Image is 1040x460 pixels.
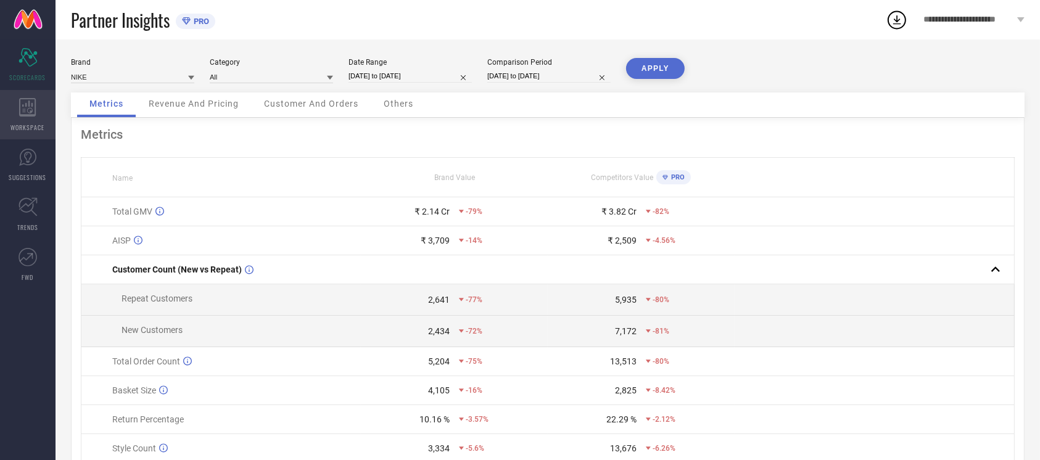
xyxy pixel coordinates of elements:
button: APPLY [626,58,685,79]
span: -16% [466,386,482,395]
span: Style Count [112,443,156,453]
span: Total GMV [112,207,152,216]
span: Customer And Orders [264,99,358,109]
input: Select comparison period [487,70,611,83]
div: 5,935 [615,295,637,305]
span: -77% [466,295,482,304]
span: Total Order Count [112,356,180,366]
span: Revenue And Pricing [149,99,239,109]
span: -72% [466,327,482,335]
span: -5.6% [466,444,484,453]
div: Metrics [81,127,1015,142]
div: 22.29 % [606,414,637,424]
div: 4,105 [428,385,450,395]
span: AISP [112,236,131,245]
span: -14% [466,236,482,245]
span: Others [384,99,413,109]
span: SUGGESTIONS [9,173,47,182]
div: 2,641 [428,295,450,305]
div: Comparison Period [487,58,611,67]
div: Brand [71,58,194,67]
div: 13,513 [610,356,637,366]
div: ₹ 2.14 Cr [415,207,450,216]
span: -80% [653,357,669,366]
span: -8.42% [653,386,675,395]
div: 7,172 [615,326,637,336]
div: ₹ 2,509 [608,236,637,245]
div: Open download list [886,9,908,31]
span: Return Percentage [112,414,184,424]
div: ₹ 3.82 Cr [601,207,637,216]
div: ₹ 3,709 [421,236,450,245]
div: Date Range [349,58,472,67]
span: -75% [466,357,482,366]
div: 3,334 [428,443,450,453]
span: TRENDS [17,223,38,232]
span: SCORECARDS [10,73,46,82]
div: 5,204 [428,356,450,366]
input: Select date range [349,70,472,83]
div: 2,825 [615,385,637,395]
span: -80% [653,295,669,304]
span: -6.26% [653,444,675,453]
div: 2,434 [428,326,450,336]
span: WORKSPACE [11,123,45,132]
span: -2.12% [653,415,675,424]
span: PRO [191,17,209,26]
span: -82% [653,207,669,216]
span: -3.57% [466,415,489,424]
div: 10.16 % [419,414,450,424]
span: Competitors Value [591,173,653,182]
div: Category [210,58,333,67]
span: -4.56% [653,236,675,245]
span: -79% [466,207,482,216]
span: Brand Value [434,173,475,182]
span: -81% [653,327,669,335]
span: Basket Size [112,385,156,395]
span: Repeat Customers [122,294,192,303]
span: New Customers [122,325,183,335]
span: FWD [22,273,34,282]
span: PRO [668,173,685,181]
span: Partner Insights [71,7,170,33]
span: Metrics [89,99,123,109]
div: 13,676 [610,443,637,453]
span: Name [112,174,133,183]
span: Customer Count (New vs Repeat) [112,265,242,274]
